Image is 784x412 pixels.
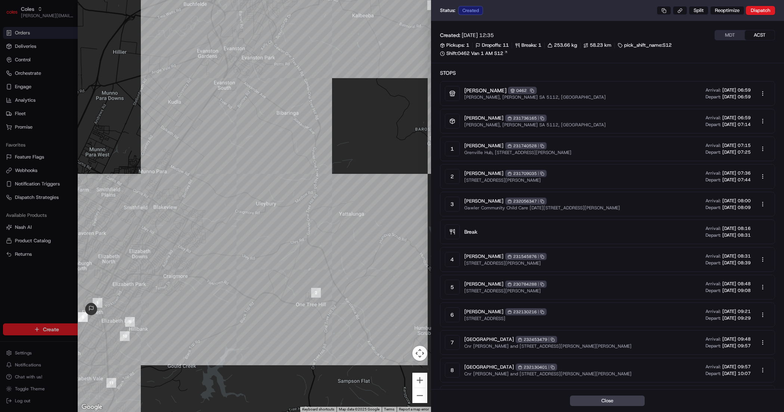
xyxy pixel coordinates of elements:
[7,71,21,85] img: 1736555255976-a54dd68f-1ca7-489b-9aae-adbdc363a1c4
[722,260,751,266] span: [DATE] 08:39
[78,312,88,322] div: waypoint-rte_o2bpMvkMBJzgeuzehUymsQ
[722,371,751,376] span: [DATE] 10:07
[464,87,506,94] span: [PERSON_NAME]
[464,198,503,205] span: [PERSON_NAME]
[706,177,721,183] span: Depart:
[722,177,751,183] span: [DATE] 07:44
[590,42,611,49] span: 58.23 km
[458,6,483,15] div: Created
[311,288,321,298] div: waypoint-rte_o2bpMvkMBJzgeuzehUymsQ
[7,7,22,22] img: Nash
[440,6,485,15] div: Status:
[15,108,57,116] span: Knowledge Base
[706,122,721,127] span: Depart:
[722,205,751,210] span: [DATE] 08:09
[722,198,751,204] span: [DATE] 08:00
[445,363,460,378] div: 8
[482,42,501,49] span: Dropoffs:
[464,228,477,236] span: Break
[722,288,751,293] span: [DATE] 09:08
[427,0,437,10] div: waypoint-rte_o2bpMvkMBJzgeuzehUymsQ
[505,280,547,288] div: 230784288
[93,298,102,308] div: waypoint-rte_o2bpMvkMBJzgeuzehUymsQ
[7,30,136,42] p: Welcome 👋
[706,225,721,231] span: Arrival:
[464,316,547,322] span: [STREET_ADDRESS]
[440,69,775,77] h2: Stops
[462,31,494,39] span: [DATE] 12:35
[706,315,721,321] span: Depart:
[25,71,123,79] div: Start new chat
[445,197,460,212] div: 3
[464,150,571,156] span: Grenville Hub, [STREET_ADDRESS][PERSON_NAME]
[521,42,537,49] span: Breaks:
[445,169,460,184] div: 2
[127,74,136,83] button: Start new chat
[618,42,672,49] div: pick_shift_name:S12
[505,197,547,205] div: 232056347
[706,198,721,204] span: Arrival:
[715,30,745,40] button: MDT
[706,336,721,342] span: Arrival:
[464,260,547,266] span: [STREET_ADDRESS][PERSON_NAME]
[706,371,721,376] span: Depart:
[464,115,503,122] span: [PERSON_NAME]
[706,260,721,266] span: Depart:
[74,127,90,132] span: Pylon
[515,336,557,343] div: 232453479
[508,87,537,94] div: 0462
[464,336,514,343] span: [GEOGRAPHIC_DATA]
[722,170,751,176] span: [DATE] 07:36
[722,308,751,314] span: [DATE] 09:21
[384,407,394,411] a: Terms (opens in new tab)
[505,170,547,177] div: 231709035
[706,94,721,100] span: Depart:
[464,94,606,100] span: [PERSON_NAME], [PERSON_NAME] SA 5112, [GEOGRAPHIC_DATA]
[339,407,379,411] span: Map data ©2025 Google
[464,170,503,177] span: [PERSON_NAME]
[722,225,751,231] span: [DATE] 08:16
[505,142,547,150] div: 231740528
[25,79,94,85] div: We're available if you need us!
[53,126,90,132] a: Powered byPylon
[60,105,123,119] a: 💻API Documentation
[466,42,469,49] span: 1
[464,142,503,149] span: [PERSON_NAME]
[570,396,645,406] button: Close
[722,232,751,238] span: [DATE] 08:31
[706,343,721,349] span: Depart:
[505,308,547,316] div: 232130216
[445,280,460,295] div: 5
[706,308,721,314] span: Arrival:
[722,315,751,321] span: [DATE] 09:29
[71,108,120,116] span: API Documentation
[4,105,60,119] a: 📗Knowledge Base
[85,303,97,315] div: route_end-rte_o2bpMvkMBJzgeuzehUymsQ
[505,253,547,260] div: 231545876
[722,281,751,287] span: [DATE] 08:48
[706,170,721,176] span: Arrival:
[464,177,547,183] span: [STREET_ADDRESS][PERSON_NAME]
[412,346,427,361] button: Map camera controls
[106,378,116,388] div: waypoint-rte_o2bpMvkMBJzgeuzehUymsQ
[120,331,130,341] div: waypoint-rte_o2bpMvkMBJzgeuzehUymsQ
[440,50,775,57] a: Shift:0462 Van 1 AM S12
[722,336,751,342] span: [DATE] 09:48
[538,42,541,49] span: 1
[554,42,577,49] span: 253.66 kg
[503,42,509,49] span: 11
[464,343,632,349] span: Cnr [PERSON_NAME] and [STREET_ADDRESS][PERSON_NAME][PERSON_NAME]
[445,335,460,350] div: 7
[706,232,721,238] span: Depart:
[464,308,503,315] span: [PERSON_NAME]
[706,281,721,287] span: Arrival:
[706,288,721,293] span: Depart:
[706,253,721,259] span: Arrival:
[399,407,429,411] a: Report a map error
[722,142,751,148] span: [DATE] 07:15
[515,363,557,371] div: 232130401
[746,6,775,15] button: Dispatch
[464,364,514,371] span: [GEOGRAPHIC_DATA]
[722,364,751,370] span: [DATE] 09:57
[412,388,427,403] button: Zoom out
